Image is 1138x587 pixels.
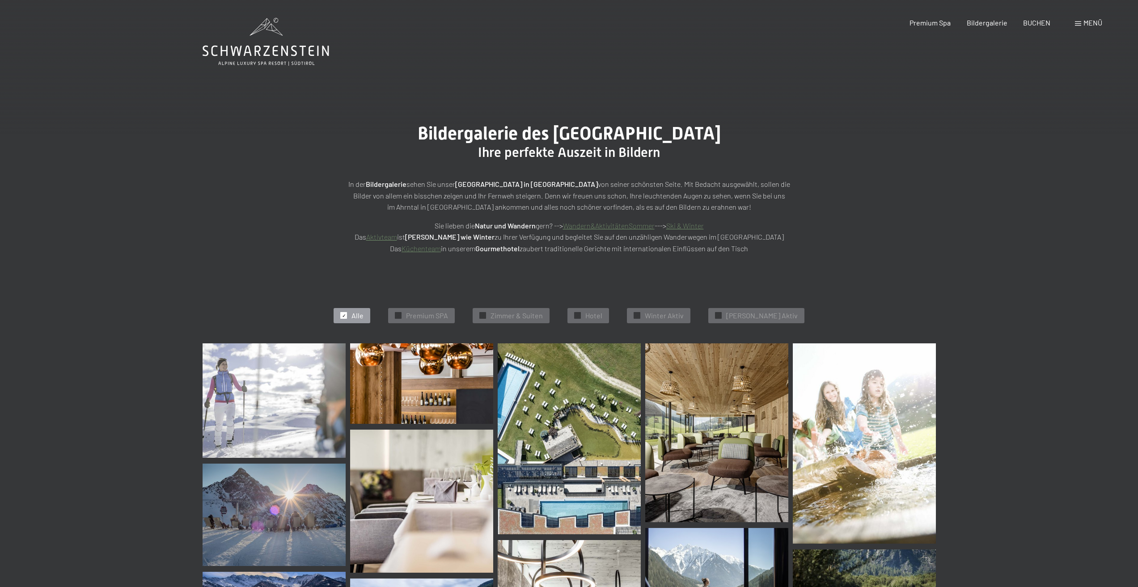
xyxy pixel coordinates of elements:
[717,313,720,319] span: ✓
[1023,18,1050,27] a: BUCHEN
[346,220,793,254] p: Sie lieben die gern? --> ---> Das ist zu Ihrer Verfügung und begleitet Sie auf den unzähligen Wan...
[346,178,793,213] p: In der sehen Sie unser von seiner schönsten Seite. Mit Bedacht ausgewählt, sollen die Bilder von ...
[475,221,536,230] strong: Natur und Wandern
[793,343,936,544] img: Bildergalerie
[967,18,1007,27] a: Bildergalerie
[585,311,602,321] span: Hotel
[350,430,493,573] img: Bildergalerie
[405,232,495,241] strong: [PERSON_NAME] wie Winter
[366,180,406,188] strong: Bildergalerie
[498,343,641,534] img: Bildergalerie
[478,144,660,160] span: Ihre perfekte Auszeit in Bildern
[455,180,598,188] strong: [GEOGRAPHIC_DATA] in [GEOGRAPHIC_DATA]
[1083,18,1102,27] span: Menü
[351,311,364,321] span: Alle
[342,313,346,319] span: ✓
[563,221,655,230] a: Wandern&AktivitätenSommer
[576,313,580,319] span: ✓
[203,343,346,458] img: Bildergalerie
[726,311,798,321] span: [PERSON_NAME] Aktiv
[350,343,493,424] img: Bildergalerie
[645,311,684,321] span: Winter Aktiv
[491,311,543,321] span: Zimmer & Suiten
[475,244,520,253] strong: Gourmethotel
[406,311,448,321] span: Premium SPA
[645,343,788,522] img: Wellnesshotels - Lounge - Sitzplatz - Ahrntal
[366,232,397,241] a: Aktivteam
[910,18,951,27] a: Premium Spa
[402,244,441,253] a: Küchenteam
[203,464,346,566] img: Bildergalerie
[666,221,704,230] a: Ski & Winter
[397,313,400,319] span: ✓
[418,123,721,144] span: Bildergalerie des [GEOGRAPHIC_DATA]
[481,313,485,319] span: ✓
[635,313,639,319] span: ✓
